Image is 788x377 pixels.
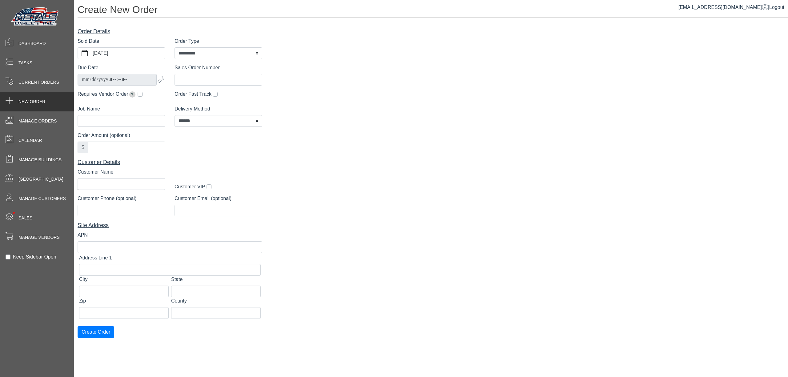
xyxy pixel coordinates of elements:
label: City [79,276,88,283]
label: Customer Phone (optional) [78,195,136,202]
img: Metals Direct Inc Logo [9,6,62,28]
div: $ [78,142,88,153]
label: Delivery Method [175,105,210,113]
span: Manage Vendors [18,234,60,241]
label: Requires Vendor Order [78,90,136,98]
span: Tasks [18,60,32,66]
label: Due Date [78,64,98,71]
div: Order Details [78,27,262,36]
span: New Order [18,98,45,105]
label: State [171,276,183,283]
span: Extends due date by 2 weeks for pickup orders [129,91,135,98]
label: County [171,297,187,305]
label: Customer VIP [175,183,205,191]
label: Customer Email (optional) [175,195,231,202]
button: Create Order [78,326,114,338]
span: Dashboard [18,40,46,47]
label: Order Amount (optional) [78,132,130,139]
div: Site Address [78,221,262,230]
label: Keep Sidebar Open [13,253,56,261]
div: | [678,4,784,11]
h1: Create New Order [78,4,788,18]
span: Calendar [18,137,42,144]
label: Sold Date [78,38,99,45]
label: Sales Order Number [175,64,220,71]
span: Manage Customers [18,195,66,202]
label: Zip [79,297,86,305]
label: Customer Name [78,168,113,176]
label: [DATE] [91,48,165,59]
span: Logout [769,5,784,10]
span: Manage Buildings [18,157,62,163]
label: Address Line 1 [79,254,112,262]
svg: calendar [82,50,88,56]
label: APN [78,231,88,239]
span: Manage Orders [18,118,57,124]
a: [EMAIL_ADDRESS][DOMAIN_NAME] [678,5,768,10]
span: Current Orders [18,79,59,86]
span: Sales [18,215,32,221]
label: Job Name [78,105,100,113]
label: Order Type [175,38,199,45]
span: • [6,203,22,223]
button: calendar [78,48,91,59]
div: Customer Details [78,158,262,166]
span: [GEOGRAPHIC_DATA] [18,176,63,182]
label: Order Fast Track [175,90,211,98]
